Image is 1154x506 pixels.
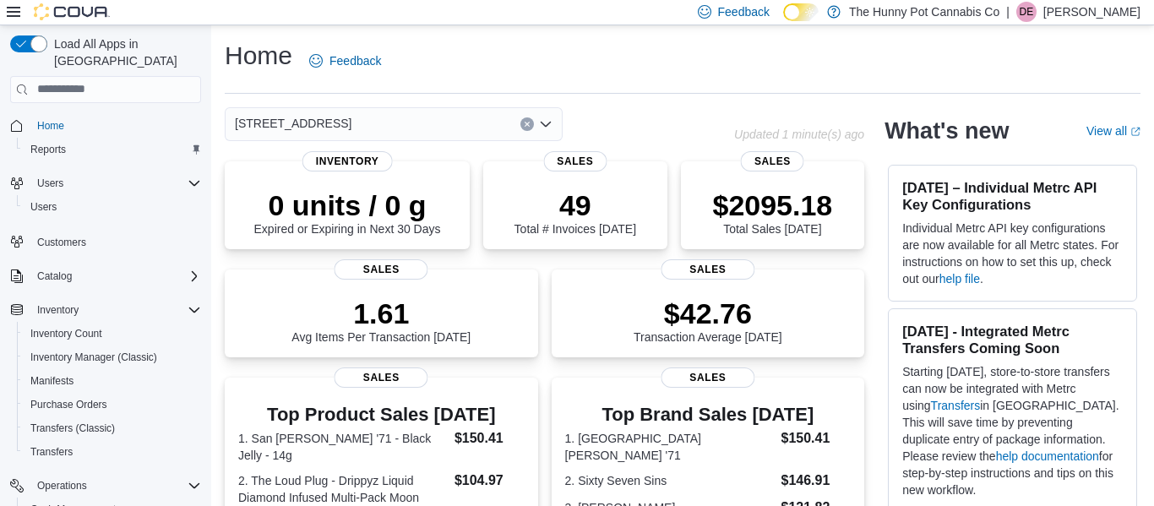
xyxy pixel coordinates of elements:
h3: Top Product Sales [DATE] [238,405,525,425]
button: Inventory [30,300,85,320]
p: Updated 1 minute(s) ago [734,128,864,141]
a: Users [24,197,63,217]
h3: [DATE] - Integrated Metrc Transfers Coming Soon [902,323,1123,356]
span: Sales [335,259,428,280]
h1: Home [225,39,292,73]
p: The Hunny Pot Cannabis Co [849,2,999,22]
span: Catalog [30,266,201,286]
span: Users [37,177,63,190]
button: Inventory Count [17,322,208,345]
button: Users [17,195,208,219]
h3: [DATE] – Individual Metrc API Key Configurations [902,179,1123,213]
span: Purchase Orders [30,398,107,411]
a: Inventory Count [24,324,109,344]
p: $2095.18 [712,188,832,222]
a: Reports [24,139,73,160]
span: Inventory [30,300,201,320]
span: Inventory Count [30,327,102,340]
span: Sales [335,367,428,388]
h3: Top Brand Sales [DATE] [565,405,852,425]
button: Manifests [17,369,208,393]
button: Transfers [17,440,208,464]
span: Feedback [329,52,381,69]
button: Home [3,113,208,138]
button: Purchase Orders [17,393,208,416]
p: | [1006,2,1010,22]
span: Sales [741,151,804,171]
span: Dark Mode [783,21,784,22]
div: Darrel Engleby [1016,2,1037,22]
span: Inventory [37,303,79,317]
a: Transfers (Classic) [24,418,122,438]
span: Operations [30,476,201,496]
span: Manifests [24,371,201,391]
dt: 1. [GEOGRAPHIC_DATA][PERSON_NAME] '71 [565,430,775,464]
img: Cova [34,3,110,20]
div: Avg Items Per Transaction [DATE] [291,297,471,344]
button: Reports [17,138,208,161]
p: $42.76 [634,297,782,330]
a: Transfers [931,399,981,412]
span: Inventory Manager (Classic) [24,347,201,367]
span: Home [30,115,201,136]
span: Transfers (Classic) [24,418,201,438]
span: Catalog [37,269,72,283]
a: View allExternal link [1086,124,1140,138]
span: [STREET_ADDRESS] [235,113,351,133]
div: Total Sales [DATE] [712,188,832,236]
button: Operations [3,474,208,498]
a: Inventory Manager (Classic) [24,347,164,367]
button: Transfers (Classic) [17,416,208,440]
span: Home [37,119,64,133]
span: Transfers (Classic) [30,422,115,435]
input: Dark Mode [783,3,819,21]
button: Catalog [3,264,208,288]
button: Users [30,173,70,193]
span: Feedback [718,3,770,20]
button: Inventory Manager (Classic) [17,345,208,369]
a: Home [30,116,71,136]
div: Total # Invoices [DATE] [514,188,636,236]
p: 49 [514,188,636,222]
span: Transfers [30,445,73,459]
h2: What's new [885,117,1009,144]
button: Operations [30,476,94,496]
button: Customers [3,229,208,253]
span: Sales [661,259,754,280]
div: Expired or Expiring in Next 30 Days [254,188,441,236]
span: Inventory [302,151,393,171]
span: Transfers [24,442,201,462]
span: Operations [37,479,87,492]
p: 1.61 [291,297,471,330]
span: Users [24,197,201,217]
a: help documentation [996,449,1099,463]
span: Purchase Orders [24,394,201,415]
dt: 2. Sixty Seven Sins [565,472,775,489]
p: 0 units / 0 g [254,188,441,222]
span: Users [30,173,201,193]
span: Manifests [30,374,73,388]
span: Reports [24,139,201,160]
dd: $146.91 [781,471,852,491]
a: Purchase Orders [24,394,114,415]
a: help file [939,272,980,286]
button: Open list of options [539,117,553,131]
div: Transaction Average [DATE] [634,297,782,344]
p: Individual Metrc API key configurations are now available for all Metrc states. For instructions ... [902,220,1123,287]
dd: $104.97 [455,471,525,491]
span: Load All Apps in [GEOGRAPHIC_DATA] [47,35,201,69]
svg: External link [1130,127,1140,137]
span: Users [30,200,57,214]
dt: 1. San [PERSON_NAME] '71 - Black Jelly - 14g [238,430,448,464]
span: Customers [30,231,201,252]
span: DE [1020,2,1034,22]
a: Manifests [24,371,80,391]
button: Inventory [3,298,208,322]
button: Users [3,171,208,195]
span: Sales [661,367,754,388]
dd: $150.41 [781,428,852,449]
a: Customers [30,232,93,253]
button: Clear input [520,117,534,131]
dd: $150.41 [455,428,525,449]
a: Transfers [24,442,79,462]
